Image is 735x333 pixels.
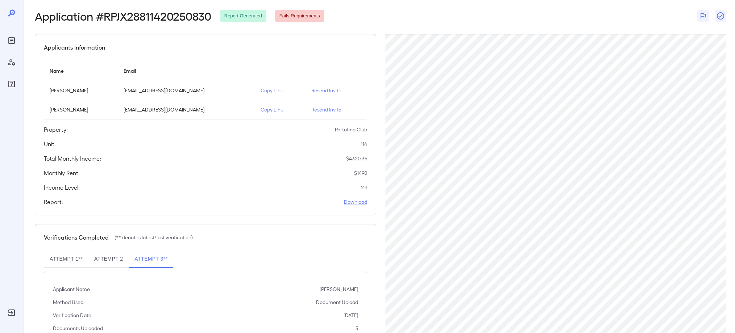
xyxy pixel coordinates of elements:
[50,87,112,94] p: [PERSON_NAME]
[44,60,118,81] th: Name
[6,56,17,68] div: Manage Users
[6,78,17,90] div: FAQ
[335,126,367,133] p: Portofino Club
[44,250,88,268] button: Attempt 1**
[44,60,367,119] table: simple table
[53,299,83,306] p: Method Used
[44,169,80,177] h5: Monthly Rent:
[118,60,255,81] th: Email
[6,35,17,46] div: Reports
[346,155,367,162] p: $ 4320.35
[44,43,105,52] h5: Applicants Information
[53,325,103,332] p: Documents Uploaded
[115,234,193,241] p: (** denotes latest/last verification)
[53,286,90,293] p: Applicant Name
[344,198,367,206] a: Download
[44,125,68,134] h5: Property:
[44,154,101,163] h5: Total Monthly Income:
[88,250,129,268] button: Attempt 2
[311,87,361,94] p: Resend Invite
[53,312,91,319] p: Verification Date
[316,299,358,306] p: Document Upload
[44,198,63,206] h5: Report:
[261,87,299,94] p: Copy Link
[124,87,249,94] p: [EMAIL_ADDRESS][DOMAIN_NAME]
[697,10,709,22] button: Flag Report
[50,106,112,113] p: [PERSON_NAME]
[715,10,726,22] button: Close Report
[44,183,80,192] h5: Income Level:
[35,9,211,22] h2: Application # RPJX28811420250830
[354,169,367,177] p: $ 1490
[356,325,358,332] p: 5
[220,13,266,20] span: Report Generated
[275,13,324,20] span: Fails Requirements
[44,140,56,148] h5: Unit:
[344,312,358,319] p: [DATE]
[361,184,367,191] p: 2.9
[361,140,367,148] p: 114
[311,106,361,113] p: Resend Invite
[124,106,249,113] p: [EMAIL_ADDRESS][DOMAIN_NAME]
[129,250,173,268] button: Attempt 3**
[320,286,358,293] p: [PERSON_NAME]
[44,233,109,242] h5: Verifications Completed
[261,106,299,113] p: Copy Link
[6,307,17,319] div: Log Out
